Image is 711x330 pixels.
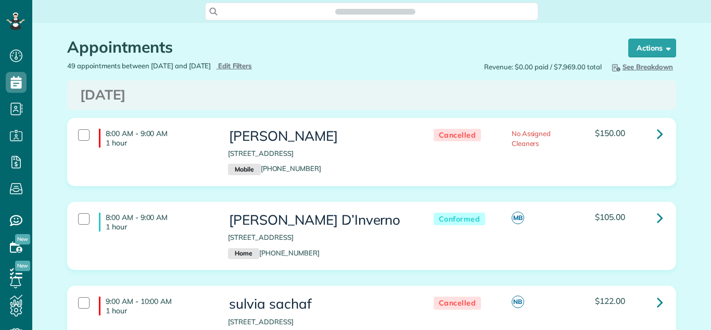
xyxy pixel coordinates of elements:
a: Mobile[PHONE_NUMBER] [228,164,321,173]
span: $150.00 [595,128,625,138]
h3: sulvia sachaf [228,297,412,312]
div: 49 appointments between [DATE] and [DATE] [59,61,372,71]
span: Conformed [434,213,486,226]
span: Cancelled [434,297,481,310]
h1: Appointments [67,39,608,56]
span: New [15,261,30,271]
button: See Breakdown [607,61,676,72]
span: Edit Filters [218,62,252,70]
span: No Assigned Cleaners [512,129,551,148]
p: 1 hour [106,222,212,231]
span: New [15,234,30,245]
h3: [DATE] [80,88,663,103]
span: MB [512,212,524,224]
h3: [PERSON_NAME] D’Inverno [228,213,412,228]
span: Search ZenMaid… [346,6,404,17]
p: 1 hour [106,306,212,315]
h3: [PERSON_NAME] [228,129,412,144]
p: [STREET_ADDRESS] [228,317,412,327]
p: [STREET_ADDRESS] [228,149,412,158]
span: Cancelled [434,129,481,142]
p: [STREET_ADDRESS] [228,233,412,242]
span: Revenue: $0.00 paid / $7,969.00 total [484,62,602,72]
button: Actions [628,39,676,57]
h4: 8:00 AM - 9:00 AM [99,213,212,231]
h4: 8:00 AM - 9:00 AM [99,129,212,148]
span: See Breakdown [610,63,673,71]
span: $105.00 [595,212,625,222]
small: Mobile [228,164,260,175]
span: $122.00 [595,296,625,306]
h4: 9:00 AM - 10:00 AM [99,297,212,315]
small: Home [228,248,259,260]
span: NB [512,296,524,308]
p: 1 hour [106,138,212,148]
a: Home[PHONE_NUMBER] [228,249,320,257]
a: Edit Filters [216,62,252,70]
